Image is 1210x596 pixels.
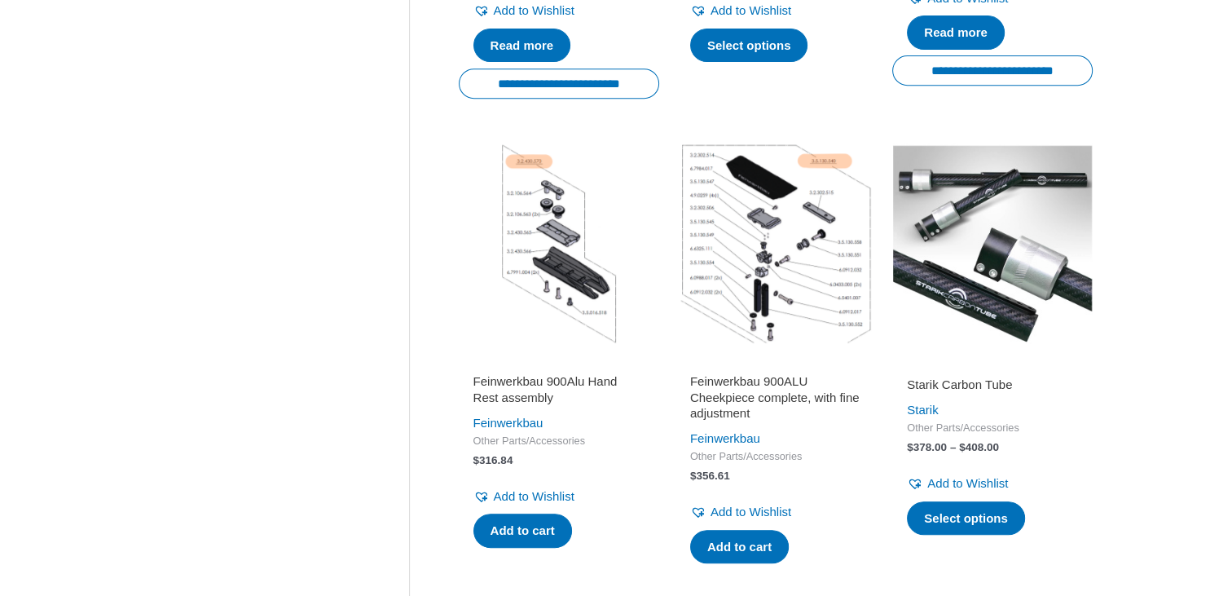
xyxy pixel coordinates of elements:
span: Add to Wishlist [711,3,791,17]
a: Feinwerkbau 900ALU Cheekpiece complete, with fine adjustment [690,373,861,427]
span: Add to Wishlist [711,505,791,519]
bdi: 408.00 [959,441,999,453]
h2: Feinwerkbau 900Alu Hand Rest assembly [473,373,645,405]
span: Other Parts/Accessories [473,435,645,448]
h2: Feinwerkbau 900ALU Cheekpiece complete, with fine adjustment [690,373,861,422]
a: Read more about “840 Gehmann handstop” [473,29,571,63]
img: Feinwerkbau 900ALU Hand Rest assembly [459,143,659,344]
a: Add to cart: “Feinwerkbau 900Alu Hand Rest assembly” [473,514,572,548]
iframe: Customer reviews powered by Trustpilot [907,354,1078,373]
a: Select options for “Starik Carbon Tube” [907,501,1025,536]
span: Add to Wishlist [927,476,1008,490]
a: Add to Wishlist [907,472,1008,495]
iframe: Customer reviews powered by Trustpilot [690,354,861,373]
span: Add to Wishlist [494,3,574,17]
a: Starik [907,403,938,417]
span: $ [473,454,480,466]
a: Feinwerkbau [690,431,760,445]
bdi: 356.61 [690,470,730,482]
span: – [950,441,957,453]
span: Other Parts/Accessories [690,450,861,464]
h2: Starik Carbon Tube [907,377,1078,393]
img: Starik Carbon Tube [892,143,1093,344]
span: Other Parts/Accessories [907,422,1078,435]
span: $ [907,441,913,453]
iframe: Customer reviews powered by Trustpilot [473,354,645,373]
span: $ [690,470,697,482]
a: Feinwerkbau 900Alu Hand Rest assembly [473,373,645,412]
a: Starik Carbon Tube [907,377,1078,399]
a: Add to Wishlist [473,485,574,508]
a: Feinwerkbau [473,416,543,430]
a: Select options for “845 Gehmann handstop” [690,29,808,63]
a: Add to cart: “Feinwerkbau 900ALU Cheekpiece complete, with fine adjustment” [690,530,789,564]
img: Feinwerkbau 900ALU Cheekpiece complete, with fine adjustment [675,143,876,344]
span: $ [959,441,966,453]
bdi: 316.84 [473,454,513,466]
bdi: 378.00 [907,441,947,453]
span: Add to Wishlist [494,489,574,503]
a: Read more about “Gehmann Handstop” [907,15,1005,50]
a: Add to Wishlist [690,501,791,523]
